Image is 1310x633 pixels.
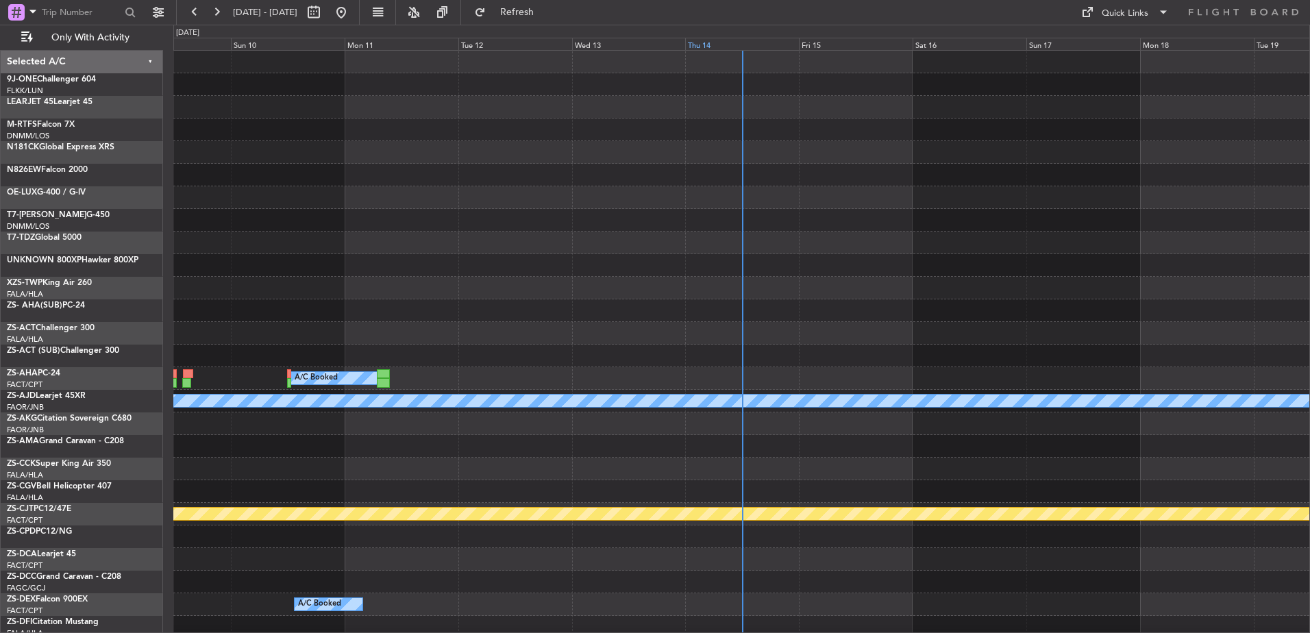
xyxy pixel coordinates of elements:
[7,369,60,377] a: ZS-AHAPC-24
[7,301,62,310] span: ZS- AHA(SUB)
[7,221,49,232] a: DNMM/LOS
[7,98,53,106] span: LEARJET 45
[7,550,37,558] span: ZS-DCA
[913,38,1026,50] div: Sat 16
[7,392,36,400] span: ZS-AJD
[7,505,71,513] a: ZS-CJTPC12/47E
[7,402,44,412] a: FAOR/JNB
[7,301,85,310] a: ZS- AHA(SUB)PC-24
[233,6,297,18] span: [DATE] - [DATE]
[7,188,37,197] span: OE-LUX
[7,482,36,491] span: ZS-CGV
[7,143,39,151] span: N181CK
[7,380,42,390] a: FACT/CPT
[7,334,43,345] a: FALA/HLA
[7,289,43,299] a: FALA/HLA
[7,369,38,377] span: ZS-AHA
[799,38,913,50] div: Fri 15
[7,279,92,287] a: XZS-TWPKing Air 260
[7,121,75,129] a: M-RTFSFalcon 7X
[1026,38,1140,50] div: Sun 17
[7,515,42,525] a: FACT/CPT
[298,594,341,615] div: A/C Booked
[1102,7,1148,21] div: Quick Links
[7,347,60,355] span: ZS-ACT (SUB)
[7,75,96,84] a: 9J-ONEChallenger 604
[36,33,145,42] span: Only With Activity
[7,256,138,264] a: UNKNOWN 800XPHawker 800XP
[7,573,36,581] span: ZS-DCC
[7,143,114,151] a: N181CKGlobal Express XRS
[7,505,34,513] span: ZS-CJT
[7,460,36,468] span: ZS-CCK
[7,437,39,445] span: ZS-AMA
[7,98,92,106] a: LEARJET 45Learjet 45
[7,583,45,593] a: FAGC/GCJ
[7,618,99,626] a: ZS-DFICitation Mustang
[7,86,43,96] a: FLKK/LUN
[468,1,550,23] button: Refresh
[7,131,49,141] a: DNMM/LOS
[7,482,112,491] a: ZS-CGVBell Helicopter 407
[7,527,72,536] a: ZS-CPDPC12/NG
[7,234,82,242] a: T7-TDZGlobal 5000
[7,414,132,423] a: ZS-AKGCitation Sovereign C680
[7,211,110,219] a: T7-[PERSON_NAME]G-450
[345,38,458,50] div: Mon 11
[7,166,41,174] span: N826EW
[7,437,124,445] a: ZS-AMAGrand Caravan - C208
[7,211,86,219] span: T7-[PERSON_NAME]
[1074,1,1176,23] button: Quick Links
[7,256,82,264] span: UNKNOWN 800XP
[7,324,95,332] a: ZS-ACTChallenger 300
[572,38,686,50] div: Wed 13
[7,470,43,480] a: FALA/HLA
[7,188,86,197] a: OE-LUXG-400 / G-IV
[176,27,199,39] div: [DATE]
[7,75,37,84] span: 9J-ONE
[489,8,546,17] span: Refresh
[295,368,338,388] div: A/C Booked
[7,392,86,400] a: ZS-AJDLearjet 45XR
[7,606,42,616] a: FACT/CPT
[7,618,32,626] span: ZS-DFI
[117,38,231,50] div: Sat 9
[7,527,36,536] span: ZS-CPD
[7,166,88,174] a: N826EWFalcon 2000
[7,279,42,287] span: XZS-TWP
[685,38,799,50] div: Thu 14
[231,38,345,50] div: Sun 10
[7,573,121,581] a: ZS-DCCGrand Caravan - C208
[7,121,37,129] span: M-RTFS
[7,560,42,571] a: FACT/CPT
[1140,38,1254,50] div: Mon 18
[7,425,44,435] a: FAOR/JNB
[7,234,35,242] span: T7-TDZ
[7,414,37,423] span: ZS-AKG
[7,324,36,332] span: ZS-ACT
[7,595,88,604] a: ZS-DEXFalcon 900EX
[7,460,111,468] a: ZS-CCKSuper King Air 350
[15,27,149,49] button: Only With Activity
[7,493,43,503] a: FALA/HLA
[458,38,572,50] div: Tue 12
[42,2,121,23] input: Trip Number
[7,347,119,355] a: ZS-ACT (SUB)Challenger 300
[7,550,76,558] a: ZS-DCALearjet 45
[7,595,36,604] span: ZS-DEX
